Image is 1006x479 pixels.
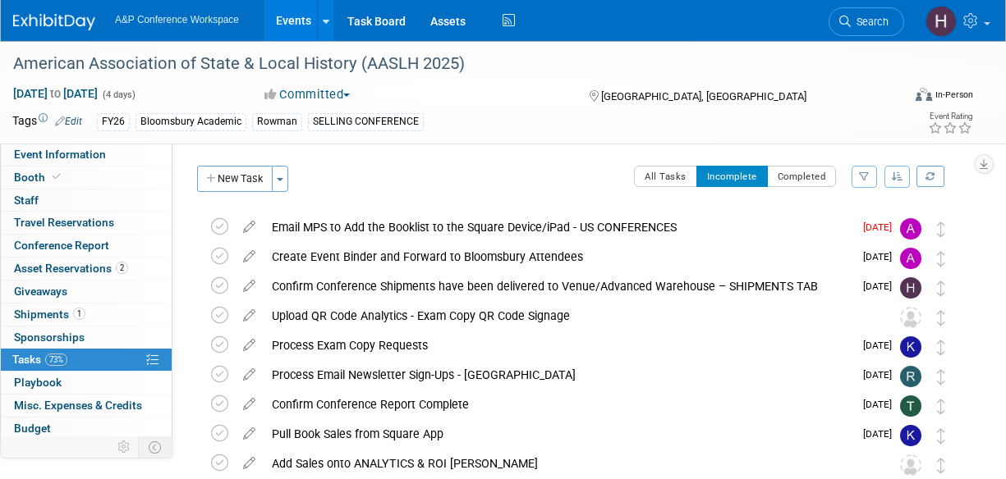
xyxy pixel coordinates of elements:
[1,395,172,417] a: Misc. Expenses & Credits
[14,376,62,389] span: Playbook
[601,90,806,103] span: [GEOGRAPHIC_DATA], [GEOGRAPHIC_DATA]
[1,326,172,349] a: Sponsorships
[97,113,130,130] div: FY26
[937,310,945,326] i: Move task
[235,427,264,441] a: edit
[937,369,945,385] i: Move task
[1,189,172,212] a: Staff
[14,194,39,207] span: Staff
[235,249,264,264] a: edit
[1,258,172,280] a: Asset Reservations2
[264,449,867,477] div: Add Sales onto ANALYTICS & ROI [PERSON_NAME]
[55,116,82,127] a: Edit
[14,262,128,275] span: Asset Reservations
[235,367,264,382] a: edit
[308,113,424,130] div: SELLING CONFERENCE
[863,399,900,410] span: [DATE]
[197,166,273,192] button: New Task
[235,220,264,235] a: edit
[264,302,867,330] div: Upload QR Code Analytics - Exam Copy QR Code Signage
[235,397,264,412] a: edit
[12,353,67,366] span: Tasks
[14,399,142,412] span: Misc. Expenses & Credits
[851,16,889,28] span: Search
[863,428,900,440] span: [DATE]
[14,216,114,229] span: Travel Reservations
[1,167,172,189] a: Booth
[926,6,957,37] img: Hannah Siegel
[937,458,945,473] i: Move task
[900,248,921,269] img: Amanda Oney
[116,262,128,274] span: 2
[264,361,853,389] div: Process Email Newsletter Sign-Ups - [GEOGRAPHIC_DATA]
[235,338,264,353] a: edit
[863,369,900,381] span: [DATE]
[264,213,853,241] div: Email MPS to Add the Booklist to the Square Device/iPad - US CONFERENCES
[863,251,900,262] span: [DATE]
[235,279,264,294] a: edit
[937,281,945,296] i: Move task
[45,354,67,366] span: 73%
[767,166,837,187] button: Completed
[101,89,136,100] span: (4 days)
[73,308,85,320] span: 1
[264,331,853,359] div: Process Exam Copy Requests
[115,14,239,25] span: A&P Conference Workspace
[1,372,172,394] a: Playbook
[264,420,853,448] div: Pull Book Sales from Square App
[14,285,67,298] span: Giveaways
[900,395,921,417] img: Taylor Thompson
[1,349,172,371] a: Tasks73%
[900,425,921,446] img: Kristen Beach
[264,243,853,271] div: Create Event Binder and Forward to Bloomsbury Attendees
[12,86,99,101] span: [DATE] [DATE]
[136,113,246,130] div: Bloomsbury Academic
[900,336,921,358] img: Kate Hunneyball
[14,331,85,344] span: Sponsorships
[13,14,95,30] img: ExhibitDay
[264,272,853,300] div: Confirm Conference Shipments have been delivered to Venue/Advanced Warehouse – SHIPMENTS TAB
[48,87,63,100] span: to
[1,235,172,257] a: Conference Report
[12,112,82,131] td: Tags
[14,171,64,184] span: Booth
[900,366,921,387] img: Rhianna Blackburn
[863,221,900,233] span: [DATE]
[1,144,172,166] a: Event Information
[937,251,945,267] i: Move task
[937,221,945,237] i: Move task
[235,308,264,323] a: edit
[634,166,697,187] button: All Tasks
[14,239,109,252] span: Conference Report
[1,303,172,326] a: Shipments1
[139,436,172,458] td: Toggle Event Tabs
[264,390,853,418] div: Confirm Conference Report Complete
[829,7,904,36] a: Search
[900,277,921,299] img: Hannah Siegel
[863,281,900,292] span: [DATE]
[937,428,945,444] i: Move task
[696,166,768,187] button: Incomplete
[1,212,172,234] a: Travel Reservations
[53,172,61,181] i: Booth reservation complete
[14,308,85,321] span: Shipments
[863,340,900,351] span: [DATE]
[900,454,921,476] img: Unassigned
[916,88,932,101] img: Format-Inperson.png
[7,49,891,79] div: American Association of State & Local History (AASLH 2025)
[259,86,356,103] button: Committed
[900,218,921,239] img: Amanda Oney
[900,307,921,328] img: Unassigned
[1,281,172,303] a: Giveaways
[937,340,945,355] i: Move task
[928,112,972,121] div: Event Rating
[937,399,945,414] i: Move task
[235,456,264,471] a: edit
[14,422,51,435] span: Budget
[834,85,973,110] div: Event Format
[14,148,106,161] span: Event Information
[916,166,944,187] a: Refresh
[110,436,139,458] td: Personalize Event Tab Strip
[252,113,302,130] div: Rowman
[1,417,172,440] a: Budget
